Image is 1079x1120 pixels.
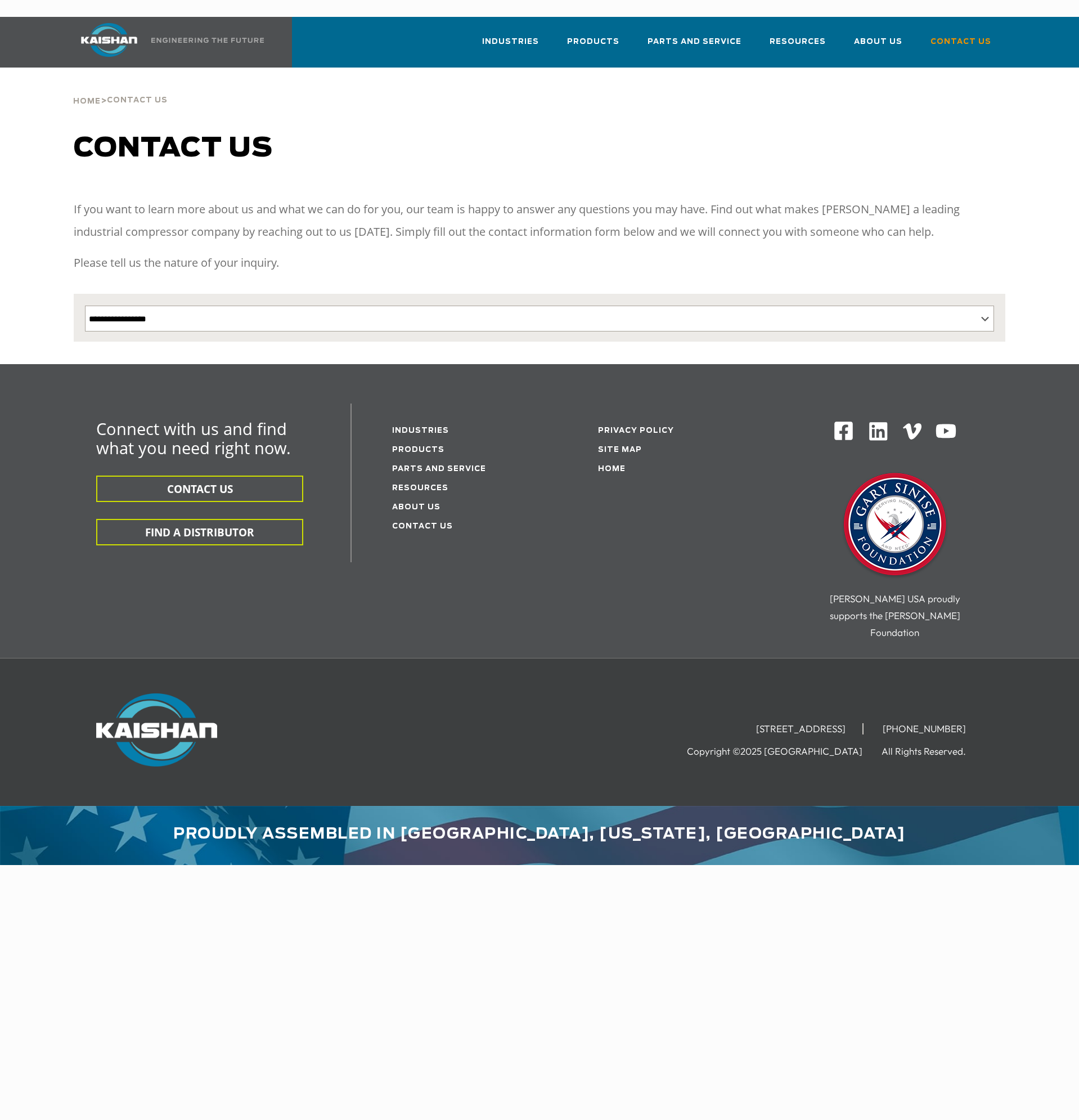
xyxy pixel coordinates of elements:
[567,27,619,65] a: Products
[567,35,619,48] span: Products
[96,693,217,767] img: Kaishan
[392,504,440,511] a: About Us
[839,469,951,582] img: Gary Sinise Foundation
[935,420,957,442] img: Youtube
[96,519,303,545] button: FIND A DISTRIBUTOR
[598,446,642,454] a: Site Map
[854,27,902,65] a: About Us
[392,485,448,492] a: Resources
[770,27,826,65] a: Resources
[74,806,1005,843] div: Proudly assembled in [GEOGRAPHIC_DATA], [US_STATE], [GEOGRAPHIC_DATA]
[687,746,879,757] li: Copyright ©2025 [GEOGRAPHIC_DATA]
[930,27,991,65] a: Contact Us
[67,23,151,57] img: kaishan logo
[882,746,983,757] li: All Rights Reserved.
[854,35,902,48] span: About Us
[74,135,273,162] span: Contact us
[930,35,991,48] span: Contact Us
[74,252,1005,274] p: Please tell us the nature of your inquiry.
[830,593,960,638] span: [PERSON_NAME] USA proudly supports the [PERSON_NAME] Foundation
[867,420,889,442] img: Linkedin
[74,198,1005,243] p: If you want to learn more about us and what we can do for you, our team is happy to answer any qu...
[107,97,168,104] span: Contact Us
[739,723,864,734] li: [STREET_ADDRESS]
[866,723,983,734] li: [PHONE_NUMBER]
[903,423,922,440] img: Vimeo
[392,427,449,434] a: Industries
[73,68,168,110] div: >
[96,418,291,459] span: Connect with us and find what you need right now.
[598,427,674,434] a: Privacy Policy
[648,27,741,65] a: Parts and Service
[833,420,854,441] img: Facebook
[482,35,539,48] span: Industries
[392,465,486,473] a: Parts and service
[770,35,826,48] span: Resources
[67,17,266,68] a: Kaishan USA
[96,476,303,502] button: CONTACT US
[482,27,539,65] a: Industries
[648,35,741,48] span: Parts and Service
[598,465,626,473] a: Home
[392,523,453,530] a: Contact Us
[73,96,101,106] a: Home
[392,446,444,454] a: Products
[151,38,264,43] img: Engineering the future
[73,98,101,105] span: Home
